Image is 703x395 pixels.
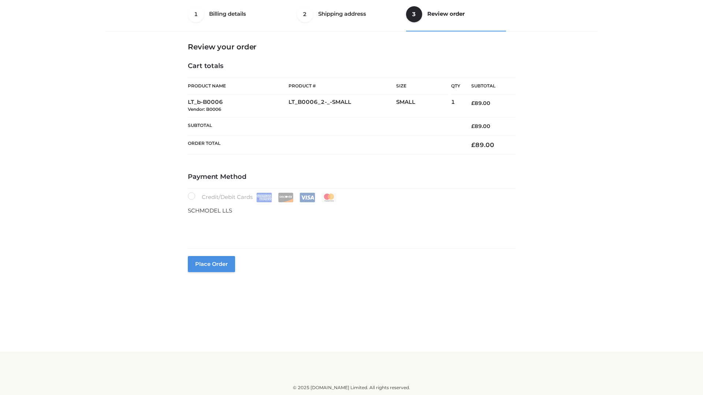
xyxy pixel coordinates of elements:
[188,135,460,155] th: Order Total
[289,78,396,94] th: Product #
[188,256,235,272] button: Place order
[451,94,460,117] td: 1
[188,206,515,215] p: SCHMODEL LLS
[188,94,289,117] td: LT_b-B0006
[188,117,460,135] th: Subtotal
[188,106,221,112] small: Vendor: B0006
[300,193,315,202] img: Visa
[188,192,338,202] label: Credit/Debit Cards
[396,78,447,94] th: Size
[188,78,289,94] th: Product Name
[256,193,272,202] img: Amex
[471,141,475,148] span: £
[471,141,494,148] bdi: 89.00
[471,123,490,129] bdi: 89.00
[186,214,514,240] iframe: Secure payment input frame
[109,384,594,391] div: © 2025 [DOMAIN_NAME] Limited. All rights reserved.
[460,78,515,94] th: Subtotal
[396,94,451,117] td: SMALL
[471,100,490,106] bdi: 89.00
[471,100,475,106] span: £
[471,123,475,129] span: £
[451,78,460,94] th: Qty
[188,173,515,181] h4: Payment Method
[188,62,515,70] h4: Cart totals
[278,193,294,202] img: Discover
[321,193,337,202] img: Mastercard
[289,94,396,117] td: LT_B0006_2-_-SMALL
[188,42,515,51] h3: Review your order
